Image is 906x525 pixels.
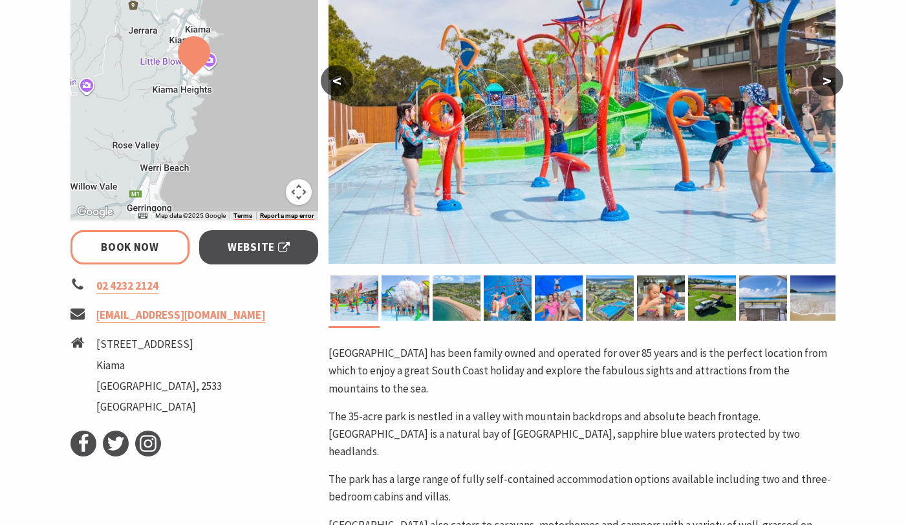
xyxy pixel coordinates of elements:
a: Report a map error [260,212,314,220]
a: 02 4232 2124 [96,279,158,294]
a: Terms (opens in new tab) [233,212,252,220]
a: Open this area in Google Maps (opens a new window) [74,204,116,220]
p: The park has a large range of fully self-contained accommodation options available including two ... [329,471,836,506]
li: [GEOGRAPHIC_DATA] [96,398,222,416]
li: Kiama [96,357,222,374]
img: Kids on Ropeplay [484,275,532,321]
button: < [321,65,353,96]
img: BIG4 Easts Beach Kiama aerial view [433,275,480,321]
img: Camping sites [688,275,736,321]
img: BIG4 Easts Beach Kiama beachfront with water and ocean [790,275,838,321]
li: [STREET_ADDRESS] [96,336,222,353]
span: Map data ©2025 Google [155,212,226,219]
a: Website [199,230,319,264]
a: [EMAIL_ADDRESS][DOMAIN_NAME] [96,308,265,323]
button: > [811,65,843,96]
p: The 35-acre park is nestled in a valley with mountain backdrops and absolute beach frontage. [GEO... [329,408,836,461]
span: Website [228,239,290,256]
img: Google [74,204,116,220]
button: Keyboard shortcuts [138,211,147,220]
a: Book Now [70,230,190,264]
img: Sunny's Aquaventure Park at BIG4 Easts Beach Kiama Holiday Park [330,275,378,321]
img: Sunny's Aquaventure Park at BIG4 Easts Beach Kiama Holiday Park [382,275,429,321]
li: [GEOGRAPHIC_DATA], 2533 [96,378,222,395]
img: Beach View Cabins [739,275,787,321]
p: [GEOGRAPHIC_DATA] has been family owned and operated for over 85 years and is the perfect locatio... [329,345,836,398]
button: Map camera controls [286,179,312,205]
img: Jumping pillow with a group of friends sitting in the foreground and girl jumping in air behind them [535,275,583,321]
img: Aerial view of the resort pool at BIG4 Easts Beach Kiama Holiday Park [586,275,634,321]
img: Children having drinks at the cafe [637,275,685,321]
